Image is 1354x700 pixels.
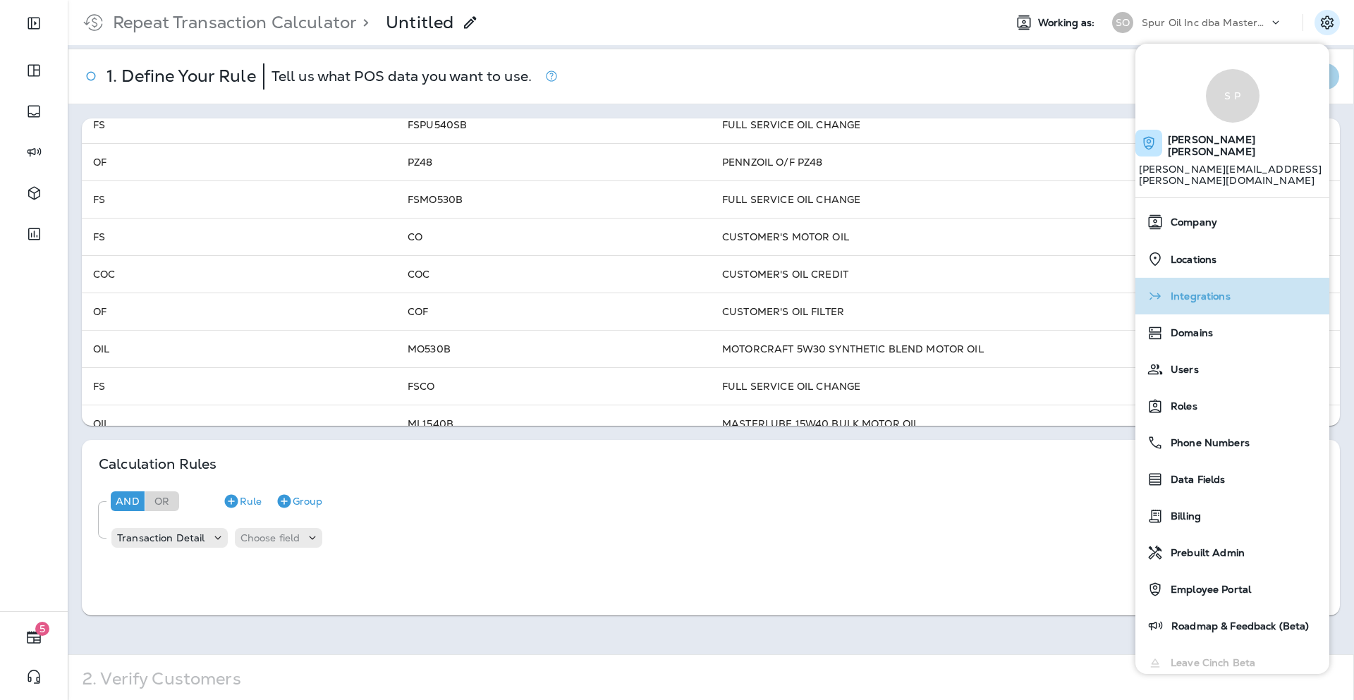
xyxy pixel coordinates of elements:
[99,458,216,469] p: Calculation Rules
[111,491,145,511] div: And
[1135,571,1329,608] button: Employee Portal
[82,143,396,180] td: OF
[396,255,711,293] td: COC
[82,331,396,368] td: OIL
[1135,314,1329,351] button: Domains
[1164,290,1231,302] span: Integrations
[82,405,396,443] td: OIL
[1164,437,1250,449] span: Phone Numbers
[357,12,369,33] p: >
[270,490,328,512] button: Group
[1038,17,1098,29] span: Working as:
[106,70,256,82] p: 1. Define Your Rule
[1135,204,1329,240] button: Company
[1135,278,1329,314] button: Integrations
[711,180,1151,218] td: FULL SERVICE OIL CHANGE
[1135,534,1329,571] button: Prebuilt Admin
[1141,355,1324,383] a: Users
[1135,351,1329,388] button: Users
[1135,55,1329,197] a: S P[PERSON_NAME] [PERSON_NAME] [PERSON_NAME][EMAIL_ADDRESS][PERSON_NAME][DOMAIN_NAME]
[1135,388,1329,424] button: Roles
[711,293,1151,330] td: CUSTOMER'S OIL FILTER
[711,106,1151,143] td: FULL SERVICE OIL CHANGE
[240,532,300,544] p: Choose field
[1135,424,1329,461] button: Phone Numbers
[396,106,711,143] td: FSPU540SB
[1135,608,1329,644] button: Roadmap & Feedback (Beta)
[1164,364,1199,376] span: Users
[1141,319,1324,347] a: Domains
[396,218,711,255] td: CO
[1112,12,1133,33] div: SO
[1164,327,1213,339] span: Domains
[1164,547,1245,559] span: Prebuilt Admin
[1141,208,1324,236] a: Company
[396,405,711,443] td: ML1540B
[1164,400,1197,412] span: Roles
[1141,612,1324,640] a: Roadmap & Feedback (Beta)
[1141,502,1324,530] a: Billing
[35,622,49,636] span: 5
[711,331,1151,368] td: MOTORCRAFT 5W30 SYNTHETIC BLEND MOTOR OIL
[396,368,711,405] td: FSCO
[1142,17,1269,28] p: Spur Oil Inc dba MasterLube
[83,673,241,684] p: 2. Verify Customers
[107,12,357,33] p: Repeat Transaction Calculator
[1206,69,1260,123] div: S P
[117,532,205,544] p: Transaction Detail
[82,106,396,143] td: FS
[1141,282,1324,310] a: Integrations
[82,368,396,405] td: FS
[1141,392,1324,420] a: Roles
[1141,539,1324,567] a: Prebuilt Admin
[1141,245,1324,274] a: Locations
[1135,240,1329,278] button: Locations
[1164,584,1251,596] span: Employee Portal
[711,405,1151,443] td: MASTERLUBE 15W40 BULK MOTOR OIL
[82,255,396,293] td: COC
[1141,429,1324,457] a: Phone Numbers
[1164,510,1201,522] span: Billing
[396,331,711,368] td: MO530B
[14,623,54,651] button: 5
[145,491,179,511] div: Or
[1164,620,1310,632] span: Roadmap & Feedback (Beta)
[396,143,711,180] td: PZ48
[1141,465,1324,493] a: Data Fields
[1164,254,1216,266] span: Locations
[1135,130,1162,156] div: Cinchie Super User
[272,70,532,82] p: Tell us what POS data you want to use.
[217,490,267,512] button: Rule
[1135,461,1329,498] button: Data Fields
[1139,164,1326,197] p: [PERSON_NAME][EMAIL_ADDRESS][PERSON_NAME][DOMAIN_NAME]
[711,255,1151,293] td: CUSTOMER'S OIL CREDIT
[82,218,396,255] td: FS
[711,143,1151,180] td: PENNZOIL O/F PZ48
[82,180,396,218] td: FS
[711,368,1151,405] td: FULL SERVICE OIL CHANGE
[1315,10,1340,35] button: Settings
[1168,123,1329,164] span: [PERSON_NAME] [PERSON_NAME]
[1164,474,1226,486] span: Data Fields
[396,293,711,330] td: COF
[14,9,54,37] button: Expand Sidebar
[1164,216,1217,228] span: Company
[386,12,453,33] p: Untitled
[1141,575,1324,603] a: Employee Portal
[1135,498,1329,534] button: Billing
[82,293,396,330] td: OF
[711,218,1151,255] td: CUSTOMER'S MOTOR OIL
[396,180,711,218] td: FSMO530B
